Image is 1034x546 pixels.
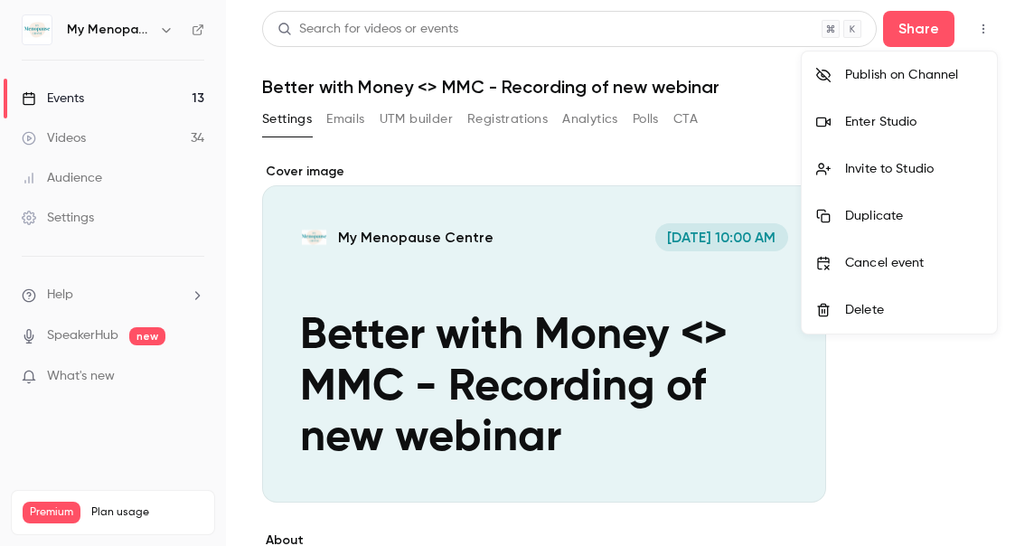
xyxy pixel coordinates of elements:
div: Invite to Studio [845,160,982,178]
div: Delete [845,301,982,319]
div: Publish on Channel [845,66,982,84]
div: Duplicate [845,207,982,225]
div: Cancel event [845,254,982,272]
div: Enter Studio [845,113,982,131]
